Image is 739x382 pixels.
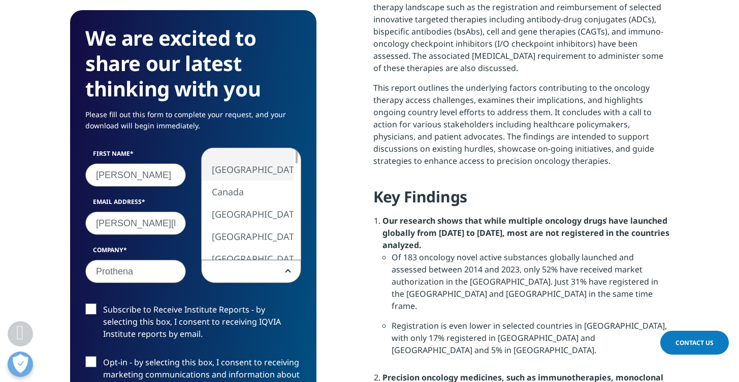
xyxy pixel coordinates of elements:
[85,303,301,345] label: Subscribe to Receive Institute Reports - by selecting this box, I consent to receiving IQVIA Inst...
[85,25,301,101] h3: We are excited to share our latest thinking with you
[382,215,669,251] strong: Our research shows that while multiple oncology drugs have launched globally from [DATE] to [DATE...
[660,331,729,355] a: Contact Us
[373,82,669,175] p: This report outlines the underlying factors contributing to the oncology therapy access challenge...
[202,248,294,270] li: [GEOGRAPHIC_DATA]
[202,181,294,203] li: Canada
[392,320,669,364] li: Registration is even lower in selected countries in [GEOGRAPHIC_DATA], with only 17% registered i...
[373,187,669,215] h4: Key Findings
[202,203,294,225] li: [GEOGRAPHIC_DATA]
[85,109,301,139] p: Please fill out this form to complete your request, and your download will begin immediately.
[676,338,714,347] span: Contact Us
[392,251,669,320] li: Of 183 oncology novel active substances globally launched and assessed between 2014 and 2023, onl...
[8,352,33,377] button: Open Preferences
[202,225,294,248] li: [GEOGRAPHIC_DATA]
[202,158,294,181] li: [GEOGRAPHIC_DATA]
[85,149,186,163] label: First Name
[85,197,186,212] label: Email Address
[85,246,186,260] label: Company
